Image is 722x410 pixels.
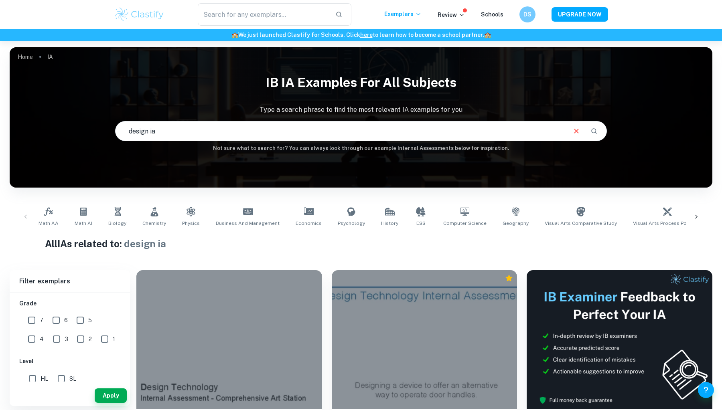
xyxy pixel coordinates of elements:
[545,220,617,227] span: Visual Arts Comparative Study
[503,220,529,227] span: Geography
[40,316,43,325] span: 7
[633,220,702,227] span: Visual Arts Process Portfolio
[381,220,398,227] span: History
[19,357,120,366] h6: Level
[88,316,92,325] span: 5
[108,220,126,227] span: Biology
[41,374,48,383] span: HL
[552,7,608,22] button: UPGRADE NOW
[523,10,532,19] h6: DS
[519,6,535,22] button: DS
[39,220,59,227] span: Math AA
[64,316,68,325] span: 6
[384,10,422,18] p: Exemplars
[114,6,165,22] img: Clastify logo
[116,120,566,142] input: E.g. player arrangements, enthalpy of combustion, analysis of a big city...
[75,220,92,227] span: Math AI
[438,10,465,19] p: Review
[198,3,329,26] input: Search for any exemplars...
[10,70,712,95] h1: IB IA examples for all subjects
[95,388,127,403] button: Apply
[65,335,68,343] span: 3
[89,335,92,343] span: 2
[443,220,487,227] span: Computer Science
[10,270,130,293] h6: Filter exemplars
[338,220,365,227] span: Psychology
[484,32,491,38] span: 🏫
[2,30,720,39] h6: We just launched Clastify for Schools. Click to learn how to become a school partner.
[113,335,115,343] span: 1
[40,335,44,343] span: 4
[481,11,503,18] a: Schools
[505,274,513,282] div: Premium
[47,53,53,61] p: IA
[296,220,322,227] span: Economics
[45,236,677,251] h1: All IAs related to:
[69,374,76,383] span: SL
[360,32,373,38] a: here
[182,220,200,227] span: Physics
[587,124,601,138] button: Search
[527,270,712,409] img: Thumbnail
[10,105,712,115] p: Type a search phrase to find the most relevant IA examples for you
[18,51,33,63] a: Home
[124,238,166,249] span: design ia
[142,220,166,227] span: Chemistry
[416,220,426,227] span: ESS
[10,144,712,152] h6: Not sure what to search for? You can always look through our example Internal Assessments below f...
[19,299,120,308] h6: Grade
[231,32,238,38] span: 🏫
[216,220,280,227] span: Business and Management
[698,382,714,398] button: Help and Feedback
[569,123,584,139] button: Clear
